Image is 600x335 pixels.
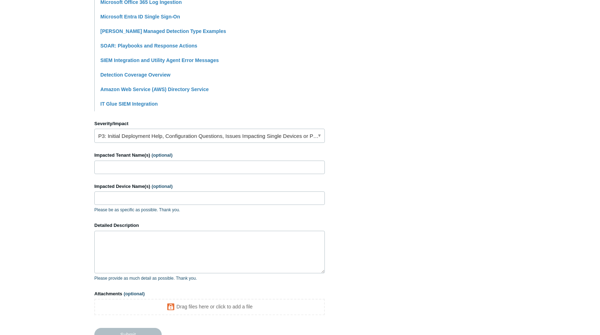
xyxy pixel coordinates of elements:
p: Please provide as much detail as possible. Thank you. [94,275,325,281]
a: SIEM Integration and Utility Agent Error Messages [100,57,219,63]
a: SOAR: Playbooks and Response Actions [100,43,197,49]
label: Severity/Impact [94,120,325,127]
label: Attachments [94,290,325,297]
span: (optional) [124,291,145,296]
a: P3: Initial Deployment Help, Configuration Questions, Issues Impacting Single Devices or Past Out... [94,129,325,143]
label: Impacted Device Name(s) [94,183,325,190]
p: Please be as specific as possible. Thank you. [94,207,325,213]
a: Amazon Web Service (AWS) Directory Service [100,86,209,92]
a: Detection Coverage Overview [100,72,171,78]
a: IT Glue SIEM Integration [100,101,158,107]
a: Microsoft Entra ID Single Sign-On [100,14,180,19]
span: (optional) [152,184,173,189]
label: Detailed Description [94,222,325,229]
span: (optional) [151,152,172,158]
a: [PERSON_NAME] Managed Detection Type Examples [100,28,226,34]
label: Impacted Tenant Name(s) [94,152,325,159]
